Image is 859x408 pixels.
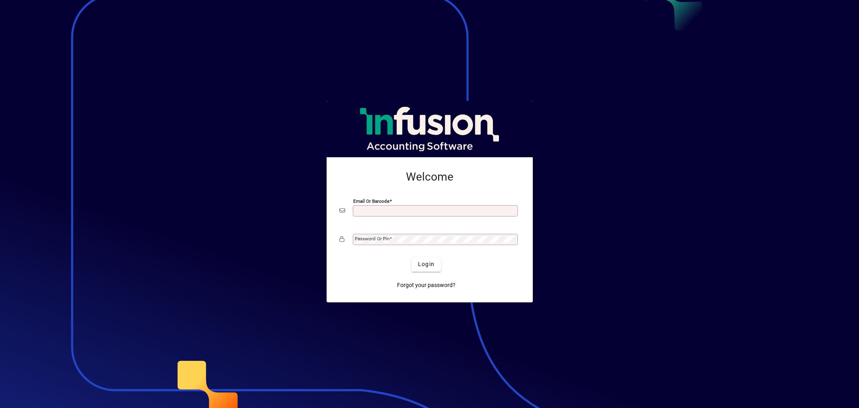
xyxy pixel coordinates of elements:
[397,281,455,289] span: Forgot your password?
[353,198,389,204] mat-label: Email or Barcode
[418,260,435,269] span: Login
[394,278,459,293] a: Forgot your password?
[412,257,441,272] button: Login
[339,170,520,184] h2: Welcome
[355,236,389,241] mat-label: Password or Pin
